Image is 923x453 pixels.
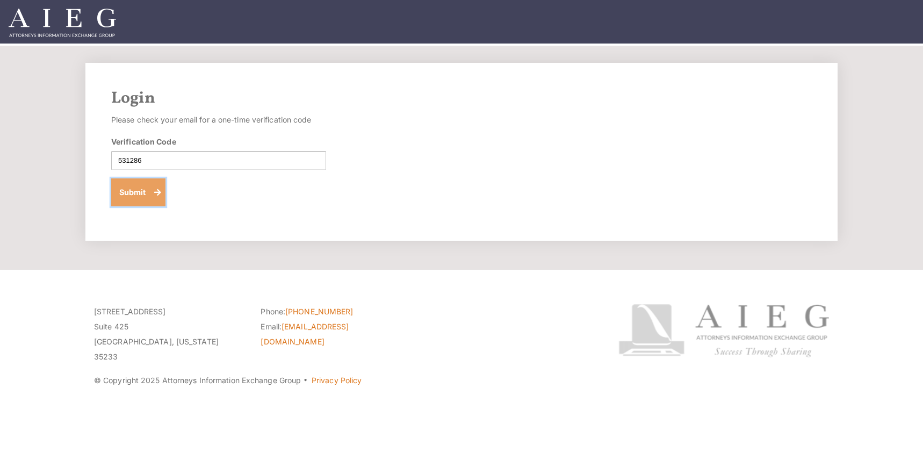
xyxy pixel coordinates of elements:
img: Attorneys Information Exchange Group [9,9,116,37]
a: [PHONE_NUMBER] [285,307,353,316]
button: Submit [111,178,165,206]
a: Privacy Policy [312,376,362,385]
span: · [303,380,308,385]
h2: Login [111,89,812,108]
img: Attorneys Information Exchange Group logo [618,304,829,357]
p: [STREET_ADDRESS] Suite 425 [GEOGRAPHIC_DATA], [US_STATE] 35233 [94,304,244,364]
p: © Copyright 2025 Attorneys Information Exchange Group [94,373,578,388]
label: Verification Code [111,136,176,147]
li: Email: [261,319,411,349]
p: Please check your email for a one-time verification code [111,112,326,127]
li: Phone: [261,304,411,319]
a: [EMAIL_ADDRESS][DOMAIN_NAME] [261,322,349,346]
